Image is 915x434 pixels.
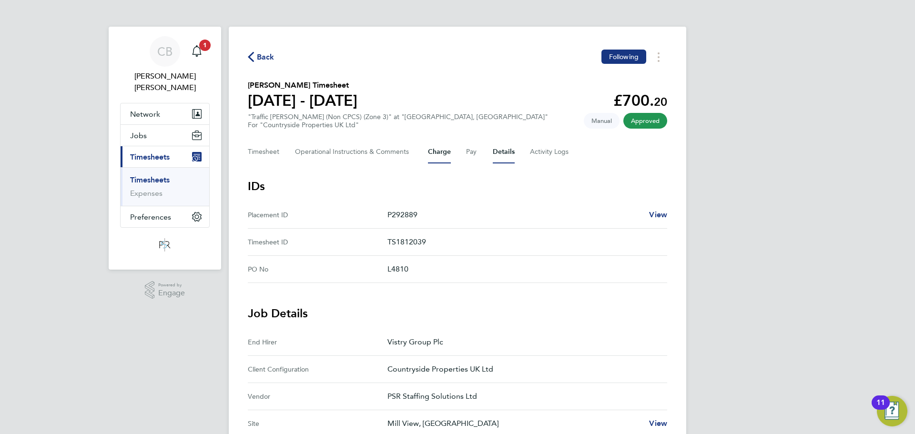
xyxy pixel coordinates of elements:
span: 20 [654,95,667,109]
span: View [649,419,667,428]
a: View [649,209,667,221]
p: PSR Staffing Solutions Ltd [387,391,660,402]
button: Timesheets Menu [650,50,667,64]
button: Timesheet [248,141,280,163]
a: CB[PERSON_NAME] [PERSON_NAME] [120,36,210,93]
h1: [DATE] - [DATE] [248,91,357,110]
span: Powered by [158,281,185,289]
span: This timesheet was manually created. [584,113,620,129]
span: This timesheet has been approved. [623,113,667,129]
span: 1 [199,40,211,51]
p: Mill View, [GEOGRAPHIC_DATA] [387,418,641,429]
a: Expenses [130,189,163,198]
div: Client Configuration [248,363,387,375]
h2: [PERSON_NAME] Timesheet [248,80,357,91]
button: Following [601,50,646,64]
a: Powered byEngage [145,281,185,299]
p: Countryside Properties UK Ltd [387,363,660,375]
nav: Main navigation [109,27,221,270]
div: Site [248,418,387,429]
button: Jobs [121,125,209,146]
p: TS1812039 [387,236,660,248]
div: End Hirer [248,336,387,348]
button: Details [493,141,515,163]
h3: Job Details [248,306,667,321]
span: Preferences [130,212,171,222]
button: Pay [466,141,478,163]
app-decimal: £700. [613,91,667,110]
button: Open Resource Center, 11 new notifications [877,396,907,426]
span: CB [157,45,173,58]
p: P292889 [387,209,641,221]
button: Charge [428,141,451,163]
a: 1 [187,36,206,67]
p: Vistry Group Plc [387,336,660,348]
span: Jobs [130,131,147,140]
div: Vendor [248,391,387,402]
button: Network [121,103,209,124]
button: Back [248,51,274,63]
a: View [649,418,667,429]
div: Timesheets [121,167,209,206]
button: Preferences [121,206,209,227]
span: View [649,210,667,219]
h3: IDs [248,179,667,194]
span: Engage [158,289,185,297]
span: Following [609,52,639,61]
div: Placement ID [248,209,387,221]
div: PO No [248,263,387,275]
span: Timesheets [130,152,170,161]
div: 11 [876,403,885,415]
a: Go to home page [120,237,210,252]
span: Connor Bedwell [120,71,210,93]
a: Timesheets [130,175,170,184]
div: Timesheet ID [248,236,387,248]
div: For "Countryside Properties UK Ltd" [248,121,548,129]
div: "Traffic [PERSON_NAME] (Non CPCS) (Zone 3)" at "[GEOGRAPHIC_DATA], [GEOGRAPHIC_DATA]" [248,113,548,129]
button: Operational Instructions & Comments [295,141,413,163]
span: Network [130,110,160,119]
img: psrsolutions-logo-retina.png [156,237,173,252]
button: Activity Logs [530,141,570,163]
span: Back [257,51,274,63]
button: Timesheets [121,146,209,167]
p: L4810 [387,263,660,275]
